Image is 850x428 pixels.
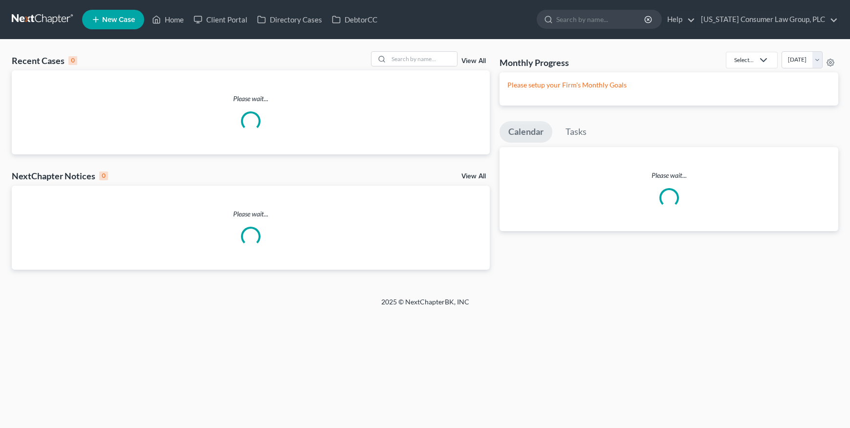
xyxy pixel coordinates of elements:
span: New Case [102,16,135,23]
a: View All [461,173,486,180]
p: Please wait... [12,209,490,219]
a: Help [662,11,695,28]
h3: Monthly Progress [500,57,569,68]
p: Please wait... [12,94,490,104]
div: Recent Cases [12,55,77,66]
div: 0 [99,171,108,180]
div: Select... [734,56,754,64]
a: Tasks [557,121,595,143]
div: 2025 © NextChapterBK, INC [147,297,704,315]
input: Search by name... [556,10,646,28]
p: Please setup your Firm's Monthly Goals [507,80,830,90]
a: Client Portal [189,11,252,28]
a: [US_STATE] Consumer Law Group, PLC [696,11,838,28]
a: Calendar [500,121,552,143]
a: Directory Cases [252,11,327,28]
div: NextChapter Notices [12,170,108,182]
a: View All [461,58,486,64]
input: Search by name... [389,52,457,66]
a: DebtorCC [327,11,382,28]
div: 0 [68,56,77,65]
a: Home [147,11,189,28]
p: Please wait... [500,171,838,180]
